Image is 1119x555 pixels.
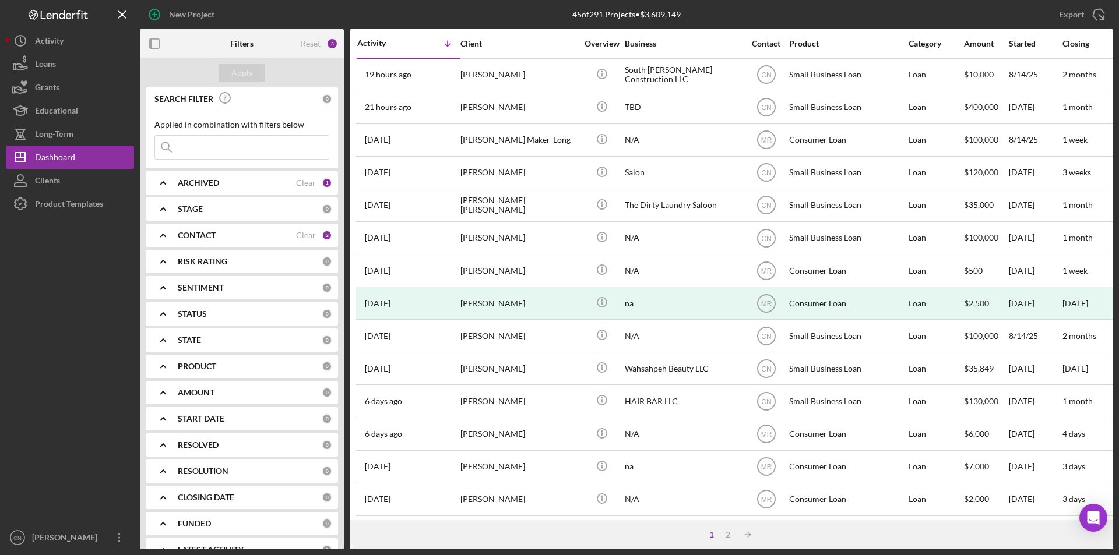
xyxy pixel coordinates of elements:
div: Product [789,39,906,48]
time: 2025-08-13 17:17 [365,266,390,275]
b: Filters [230,39,254,48]
text: CN [761,169,771,177]
div: $100,000 [964,125,1008,155]
div: Educational [35,99,78,125]
div: Activity [357,38,409,48]
div: [PERSON_NAME] [460,222,577,253]
time: 3 weeks [1062,167,1091,177]
div: 0 [322,94,332,104]
div: Loans [35,52,56,79]
div: [DATE] [1009,288,1061,319]
b: CONTACT [178,231,216,240]
div: Loan [909,92,963,123]
div: 2 [322,230,332,241]
div: [DATE] [1009,92,1061,123]
button: New Project [140,3,226,26]
div: Loan [909,125,963,155]
div: [PERSON_NAME] [460,288,577,319]
time: 2025-08-13 19:35 [365,200,390,210]
div: $500 [964,255,1008,286]
div: 0 [322,466,332,476]
div: Small Business Loan [789,190,906,221]
a: Grants [6,76,134,99]
div: [DATE] [1009,353,1061,384]
div: na [625,288,741,319]
text: MR [761,496,772,504]
time: 2025-08-14 02:42 [365,135,390,144]
time: 1 month [1062,396,1093,406]
div: N/A [625,125,741,155]
div: [DATE] [1009,190,1061,221]
div: Open Intercom Messenger [1079,504,1107,532]
button: Dashboard [6,146,134,169]
div: 0 [322,492,332,503]
text: MR [761,463,772,471]
div: Reset [301,39,321,48]
div: na [625,451,741,482]
div: Loan [909,484,963,515]
b: RISK RATING [178,257,227,266]
div: Overview [580,39,624,48]
time: 4 days [1062,429,1085,439]
div: Loan [909,320,963,351]
time: 2025-08-09 01:06 [365,397,402,406]
div: Small Business Loan [789,353,906,384]
div: 8/14/25 [1009,125,1061,155]
b: PRODUCT [178,362,216,371]
a: Product Templates [6,192,134,215]
div: [DATE] [1009,222,1061,253]
text: CN [761,104,771,112]
time: 2 months [1062,69,1096,79]
time: 2025-08-13 16:54 [365,299,390,308]
div: Loan [909,451,963,482]
div: 0 [322,361,332,372]
div: $400,000 [964,92,1008,123]
div: Clear [296,178,316,188]
div: New Project [169,3,214,26]
div: [PERSON_NAME] [460,419,577,450]
div: Apply [231,64,253,82]
time: 2025-08-14 17:58 [365,70,411,79]
div: [DATE] [1009,451,1061,482]
div: N/A [625,484,741,515]
b: STAGE [178,204,203,214]
b: RESOLVED [178,440,219,450]
div: $10,000 [964,59,1008,90]
div: Consumer Loan [789,419,906,450]
div: [DATE] [1009,419,1061,450]
div: [DATE] [1009,386,1061,416]
div: 0 [322,545,332,555]
div: $100,000 [964,320,1008,351]
div: [PERSON_NAME] [460,255,577,286]
div: Activity [35,29,64,55]
button: Apply [219,64,265,82]
div: N/A [625,222,741,253]
div: [PERSON_NAME] [460,59,577,90]
b: STATE [178,335,201,345]
div: Loan [909,190,963,221]
div: Consumer Loan [789,288,906,319]
time: 1 week [1062,266,1088,275]
div: Consumer Loan [789,517,906,547]
div: $6,000 [964,419,1008,450]
time: 3 days [1062,494,1085,504]
button: Loans [6,52,134,76]
a: Clients [6,169,134,192]
button: CN[PERSON_NAME] [6,526,134,549]
time: 1 month [1062,232,1093,242]
div: [DATE] [1009,484,1061,515]
div: 0 [322,413,332,424]
time: 1 week [1062,135,1088,144]
b: FUNDED [178,519,211,528]
div: Business [625,39,741,48]
div: 0 [322,204,332,214]
div: [PERSON_NAME] [460,320,577,351]
b: START DATE [178,414,224,423]
div: 0 [322,282,332,293]
text: CN [761,202,771,210]
div: Loan [909,288,963,319]
div: Started [1009,39,1061,48]
text: MR [761,136,772,144]
div: 0 [322,256,332,267]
